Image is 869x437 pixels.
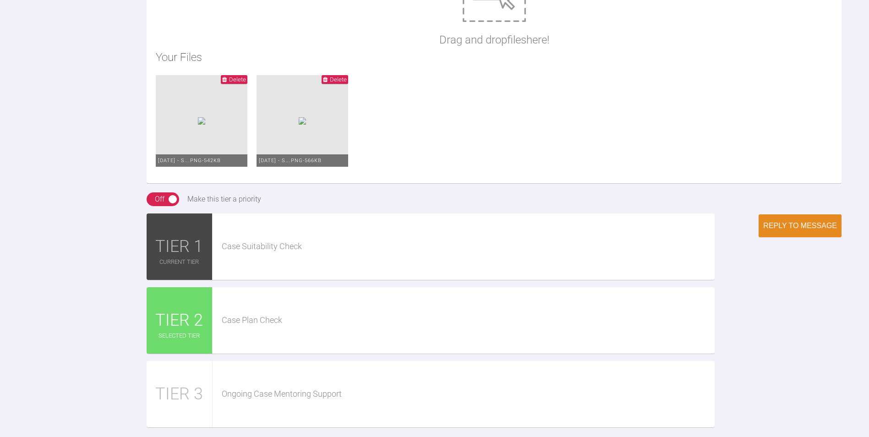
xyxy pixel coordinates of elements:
[229,76,246,83] span: Delete
[222,388,715,401] div: Ongoing Case Mentoring Support
[187,193,261,205] div: Make this tier a priority
[222,314,715,327] div: Case Plan Check
[158,158,221,164] span: [DATE] - S….png - 542KB
[155,381,203,408] span: TIER 3
[222,240,715,253] div: Case Suitability Check
[759,214,842,237] button: Reply to Message
[330,76,347,83] span: Delete
[198,117,205,125] img: d92f0152-ea10-48d6-9f23-0700649a5260
[155,193,164,205] div: Off
[155,307,203,334] span: TIER 2
[439,31,549,49] p: Drag and drop files here!
[259,158,322,164] span: [DATE] - S….png - 566KB
[763,222,837,230] div: Reply to Message
[156,49,832,66] h2: Your Files
[155,234,203,260] span: TIER 1
[299,117,306,125] img: b86b5153-545c-4812-b6ec-29157d16c0f9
